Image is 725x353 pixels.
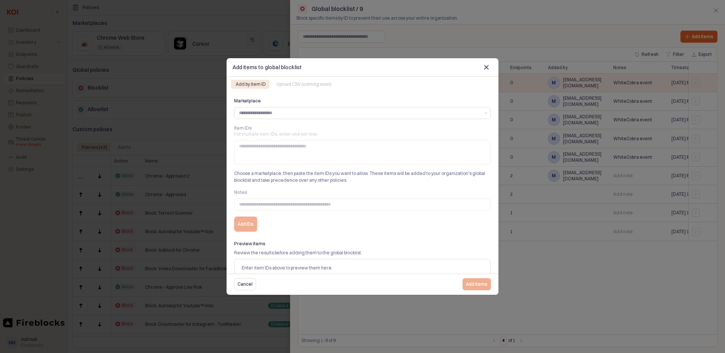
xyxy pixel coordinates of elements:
[480,61,492,73] button: Close
[231,80,270,89] div: Add by item ID
[276,80,332,89] div: Upload CSV (coming soon)
[242,265,333,271] p: Enter item IDs above to preview them here.
[238,281,253,287] p: Cancel
[236,80,266,89] div: Add by item ID
[234,278,256,290] button: Cancel
[233,63,426,71] p: Add items to global blocklist
[234,189,247,195] span: Notes
[234,131,318,137] div: For multiple item IDs, enter one per line.
[234,249,491,256] p: Review the results before adding them to the global blocklist.
[234,240,491,247] p: Preview items
[481,107,491,119] button: הצג הצעות
[238,221,254,227] p: Add IDs
[463,278,491,290] button: Add items
[234,170,491,184] p: Choose a marketplace, then paste the item IDs you want to allow. These items will be added to you...
[234,217,257,232] button: Add IDs
[466,281,487,287] p: Add items
[234,98,261,104] span: Marketplace
[234,125,252,131] span: Item IDs
[272,80,336,89] div: Upload CSV (coming soon)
